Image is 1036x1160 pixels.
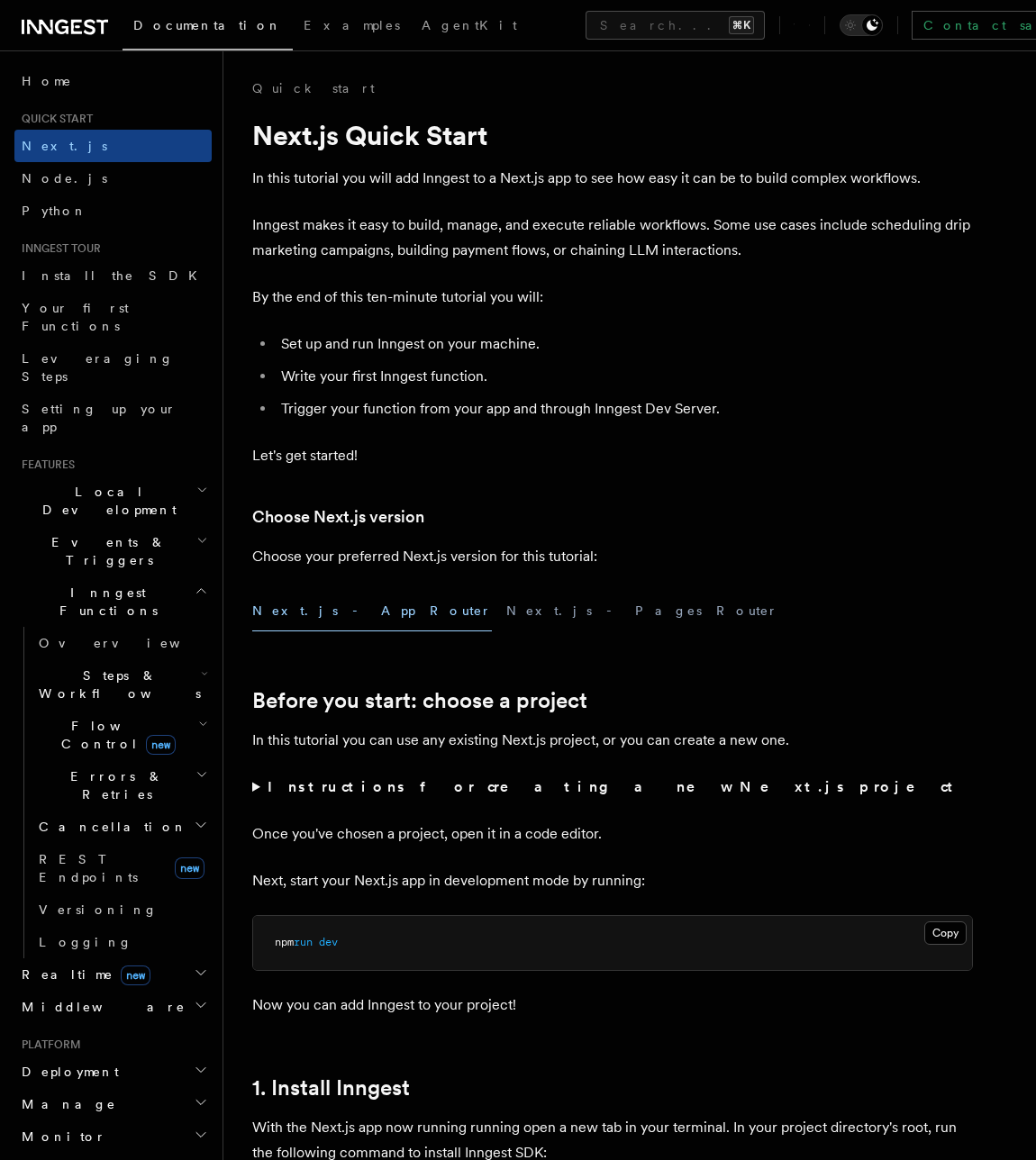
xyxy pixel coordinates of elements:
span: Manage [14,1095,116,1113]
button: Errors & Retries [32,760,212,811]
a: Node.js [14,162,212,195]
span: Deployment [14,1063,119,1081]
button: Next.js - App Router [252,591,492,631]
button: Search...⌘K [586,11,765,40]
li: Write your first Inngest function. [276,364,973,389]
span: Next.js [22,139,107,153]
li: Set up and run Inngest on your machine. [276,331,973,357]
span: Leveraging Steps [22,351,174,384]
span: new [175,857,204,879]
button: Cancellation [32,811,212,843]
button: Next.js - Pages Router [506,591,778,631]
span: Quick start [14,112,93,126]
div: Inngest Functions [14,627,212,958]
button: Realtimenew [14,958,212,991]
span: new [146,735,176,755]
a: Python [14,195,212,227]
span: Your first Functions [22,301,129,333]
a: Setting up your app [14,393,212,443]
span: Monitor [14,1128,106,1146]
span: Python [22,204,87,218]
a: Next.js [14,130,212,162]
a: Home [14,65,212,97]
p: Once you've chosen a project, open it in a code editor. [252,821,973,847]
a: Documentation [123,5,293,50]
a: 1. Install Inngest [252,1075,410,1101]
span: Home [22,72,72,90]
strong: Instructions for creating a new Next.js project [268,778,960,795]
p: By the end of this ten-minute tutorial you will: [252,285,973,310]
span: Node.js [22,171,107,186]
span: Setting up your app [22,402,177,434]
p: Next, start your Next.js app in development mode by running: [252,868,973,893]
a: REST Endpointsnew [32,843,212,893]
span: Inngest Functions [14,584,195,620]
span: dev [319,936,338,948]
button: Middleware [14,991,212,1023]
a: Install the SDK [14,259,212,292]
span: run [294,936,313,948]
span: Inngest tour [14,241,101,256]
button: Steps & Workflows [32,659,212,710]
kbd: ⌘K [729,16,754,34]
a: Overview [32,627,212,659]
span: Install the SDK [22,268,208,283]
a: Logging [32,926,212,958]
span: new [121,965,150,985]
p: Inngest makes it easy to build, manage, and execute reliable workflows. Some use cases include sc... [252,213,973,263]
button: Toggle dark mode [840,14,883,36]
p: In this tutorial you will add Inngest to a Next.js app to see how easy it can be to build complex... [252,166,973,191]
span: Middleware [14,998,186,1016]
span: Flow Control [32,717,198,753]
span: AgentKit [422,18,517,32]
span: Errors & Retries [32,767,195,803]
span: Examples [304,18,400,32]
a: Quick start [252,79,375,97]
span: Cancellation [32,818,187,836]
button: Deployment [14,1056,212,1088]
span: Steps & Workflows [32,666,201,702]
a: Your first Functions [14,292,212,342]
a: Before you start: choose a project [252,688,587,713]
span: Realtime [14,965,150,983]
h1: Next.js Quick Start [252,119,973,151]
span: Events & Triggers [14,533,196,569]
span: Local Development [14,483,196,519]
span: Features [14,458,75,472]
p: Choose your preferred Next.js version for this tutorial: [252,544,973,569]
p: Now you can add Inngest to your project! [252,992,973,1018]
span: Platform [14,1038,81,1052]
span: npm [275,936,294,948]
summary: Instructions for creating a new Next.js project [252,775,973,800]
button: Local Development [14,476,212,526]
button: Manage [14,1088,212,1120]
p: Let's get started! [252,443,973,468]
button: Inngest Functions [14,576,212,627]
span: Overview [39,636,224,650]
p: In this tutorial you can use any existing Next.js project, or you can create a new one. [252,728,973,753]
a: AgentKit [411,5,528,49]
button: Monitor [14,1120,212,1153]
span: Versioning [39,902,158,917]
button: Copy [924,921,967,945]
a: Choose Next.js version [252,504,424,530]
span: Documentation [133,18,282,32]
span: REST Endpoints [39,852,138,884]
a: Leveraging Steps [14,342,212,393]
button: Events & Triggers [14,526,212,576]
span: Logging [39,935,132,949]
li: Trigger your function from your app and through Inngest Dev Server. [276,396,973,421]
a: Examples [293,5,411,49]
button: Flow Controlnew [32,710,212,760]
a: Versioning [32,893,212,926]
